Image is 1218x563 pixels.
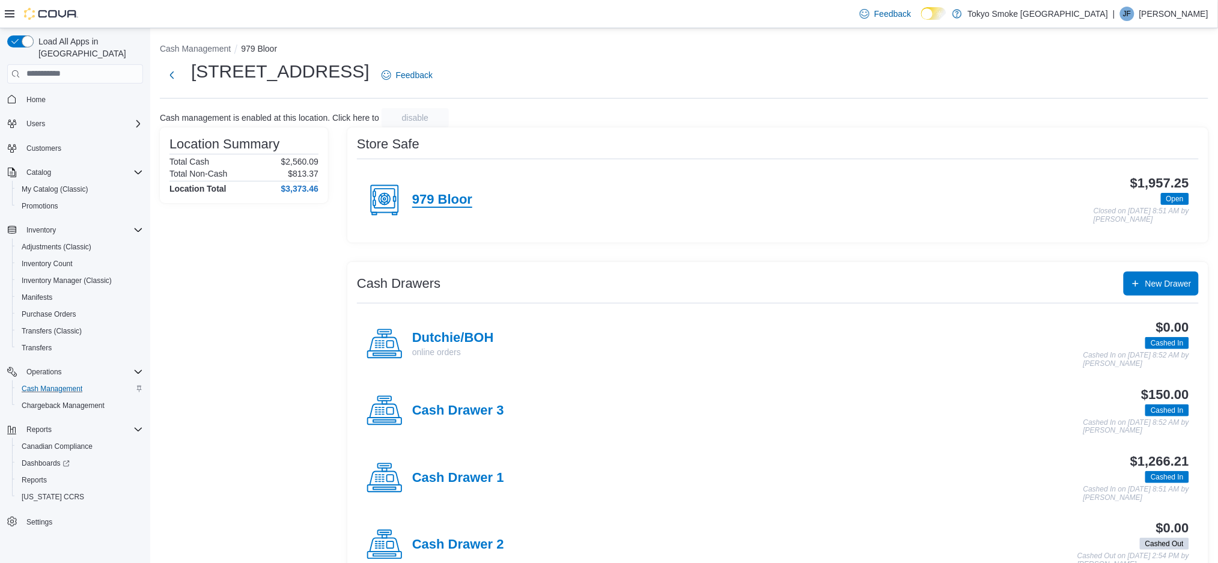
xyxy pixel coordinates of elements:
a: Home [22,93,50,107]
span: My Catalog (Classic) [17,182,143,196]
img: Cova [24,8,78,20]
span: Dashboards [22,458,70,468]
button: Reports [12,472,148,488]
span: Settings [22,514,143,529]
span: Users [26,119,45,129]
button: Manifests [12,289,148,306]
h3: Store Safe [357,137,419,151]
span: Users [22,117,143,131]
button: Next [160,63,184,87]
a: Promotions [17,199,63,213]
span: Cash Management [22,384,82,394]
h4: Dutchie/BOH [412,330,494,346]
a: Inventory Count [17,257,78,271]
span: New Drawer [1145,278,1192,290]
h4: Cash Drawer 3 [412,403,504,419]
button: disable [382,108,449,127]
h4: Cash Drawer 2 [412,537,504,553]
button: 979 Bloor [241,44,277,53]
span: Operations [22,365,143,379]
span: Inventory Manager (Classic) [22,276,112,285]
a: My Catalog (Classic) [17,182,93,196]
div: Jakob Ferry [1120,7,1134,21]
span: Open [1161,193,1189,205]
span: Customers [22,141,143,156]
button: Chargeback Management [12,397,148,414]
span: Settings [26,517,52,527]
span: Dashboards [17,456,143,470]
span: Open [1166,193,1184,204]
span: Inventory Count [17,257,143,271]
span: Cashed Out [1145,538,1184,549]
span: Cashed In [1151,405,1184,416]
button: Promotions [12,198,148,215]
span: Home [22,92,143,107]
p: Tokyo Smoke [GEOGRAPHIC_DATA] [968,7,1109,21]
h4: Cash Drawer 1 [412,470,504,486]
span: Cashed In [1145,404,1189,416]
span: Catalog [26,168,51,177]
span: Cashed Out [1140,538,1189,550]
span: Reports [26,425,52,434]
button: Transfers [12,339,148,356]
h6: Total Non-Cash [169,169,228,178]
span: Catalog [22,165,143,180]
h3: $1,957.25 [1130,176,1189,190]
span: Chargeback Management [17,398,143,413]
p: Cashed In on [DATE] 8:52 AM by [PERSON_NAME] [1083,351,1189,368]
p: | [1113,7,1115,21]
a: Purchase Orders [17,307,81,321]
span: Promotions [17,199,143,213]
span: Inventory Count [22,259,73,269]
button: Inventory [22,223,61,237]
span: Adjustments (Classic) [22,242,91,252]
a: Dashboards [12,455,148,472]
span: Chargeback Management [22,401,105,410]
span: disable [402,112,428,124]
span: Cashed In [1145,337,1189,349]
a: Transfers [17,341,56,355]
span: Adjustments (Classic) [17,240,143,254]
h3: $1,266.21 [1130,454,1189,469]
span: Cashed In [1145,471,1189,483]
span: Cashed In [1151,338,1184,348]
h3: Cash Drawers [357,276,440,291]
a: Customers [22,141,66,156]
button: Catalog [22,165,56,180]
button: Settings [2,513,148,530]
button: Users [22,117,50,131]
span: Manifests [22,293,52,302]
nav: Complex example [7,86,143,562]
a: Settings [22,515,57,529]
p: Cashed In on [DATE] 8:52 AM by [PERSON_NAME] [1083,419,1189,435]
h3: Location Summary [169,137,279,151]
button: Inventory Count [12,255,148,272]
button: My Catalog (Classic) [12,181,148,198]
a: Dashboards [17,456,75,470]
button: Catalog [2,164,148,181]
h1: [STREET_ADDRESS] [191,59,370,84]
button: Reports [2,421,148,438]
span: Canadian Compliance [22,442,93,451]
button: Purchase Orders [12,306,148,323]
span: Promotions [22,201,58,211]
h3: $0.00 [1156,521,1189,535]
button: Canadian Compliance [12,438,148,455]
a: [US_STATE] CCRS [17,490,89,504]
a: Canadian Compliance [17,439,97,454]
p: $2,560.09 [281,157,318,166]
span: Feedback [396,69,433,81]
p: [PERSON_NAME] [1139,7,1208,21]
nav: An example of EuiBreadcrumbs [160,43,1208,57]
span: Transfers [22,343,52,353]
a: Chargeback Management [17,398,109,413]
button: New Drawer [1124,272,1199,296]
p: Cashed In on [DATE] 8:51 AM by [PERSON_NAME] [1083,485,1189,502]
span: Inventory [26,225,56,235]
p: $813.37 [288,169,318,178]
p: Closed on [DATE] 8:51 AM by [PERSON_NAME] [1094,207,1189,224]
a: Inventory Manager (Classic) [17,273,117,288]
h3: $150.00 [1142,388,1189,402]
span: Inventory Manager (Classic) [17,273,143,288]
